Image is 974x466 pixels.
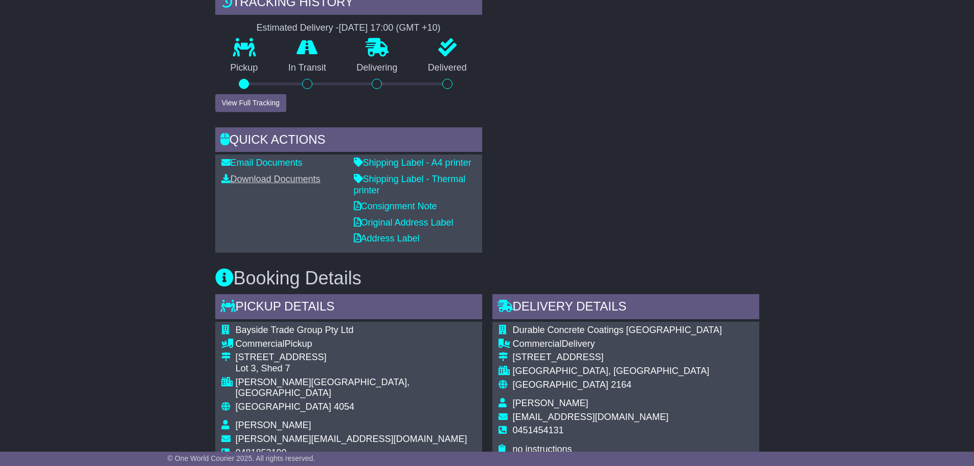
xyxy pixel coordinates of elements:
[611,380,631,390] span: 2164
[236,420,311,430] span: [PERSON_NAME]
[215,94,286,112] button: View Full Tracking
[354,174,466,195] a: Shipping Label - Thermal printer
[354,217,454,228] a: Original Address Label
[215,23,482,34] div: Estimated Delivery -
[354,233,420,243] a: Address Label
[492,294,759,322] div: Delivery Details
[236,339,285,349] span: Commercial
[513,380,608,390] span: [GEOGRAPHIC_DATA]
[354,201,437,211] a: Consignment Note
[513,425,564,435] span: 0451454131
[215,127,482,155] div: Quick Actions
[513,339,722,350] div: Delivery
[354,158,471,168] a: Shipping Label - A4 printer
[513,412,669,422] span: [EMAIL_ADDRESS][DOMAIN_NAME]
[236,363,476,374] div: Lot 3, Shed 7
[513,339,562,349] span: Commercial
[513,444,572,454] span: no instructions
[236,434,467,444] span: [PERSON_NAME][EMAIL_ADDRESS][DOMAIN_NAME]
[342,62,413,74] p: Delivering
[236,377,476,399] div: [PERSON_NAME][GEOGRAPHIC_DATA], [GEOGRAPHIC_DATA]
[513,398,588,408] span: [PERSON_NAME]
[273,62,342,74] p: In Transit
[236,339,476,350] div: Pickup
[513,352,722,363] div: [STREET_ADDRESS]
[168,454,315,462] span: © One World Courier 2025. All rights reserved.
[413,62,482,74] p: Delivered
[334,402,354,412] span: 4054
[513,325,722,335] span: Durable Concrete Coatings [GEOGRAPHIC_DATA]
[215,62,274,74] p: Pickup
[221,174,321,184] a: Download Documents
[236,448,287,458] span: 0481853190
[513,366,722,377] div: [GEOGRAPHIC_DATA], [GEOGRAPHIC_DATA]
[215,268,759,289] h3: Booking Details
[236,352,476,363] div: [STREET_ADDRESS]
[221,158,303,168] a: Email Documents
[215,294,482,322] div: Pickup Details
[236,402,331,412] span: [GEOGRAPHIC_DATA]
[339,23,441,34] div: [DATE] 17:00 (GMT +10)
[236,325,354,335] span: Bayside Trade Group Pty Ltd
